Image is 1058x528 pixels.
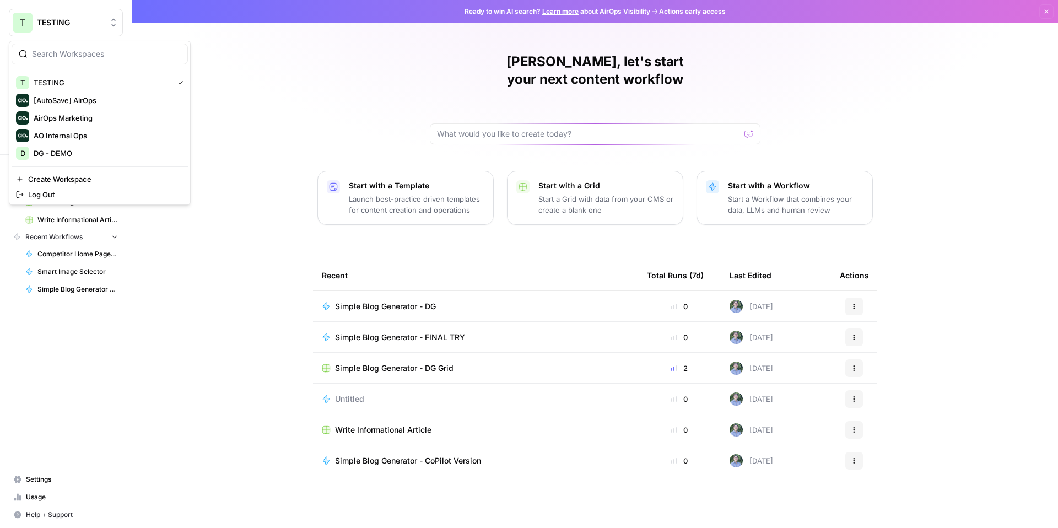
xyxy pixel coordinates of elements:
[647,455,712,466] div: 0
[28,174,179,185] span: Create Workspace
[20,245,123,263] a: Competitor Home Page Analyzer
[37,215,118,225] span: Write Informational Article
[840,260,869,290] div: Actions
[32,49,181,60] input: Search Workspaces
[647,424,712,435] div: 0
[730,331,743,344] img: f99d8lwoqhc1ne2bwf7b49ov7y8s
[20,281,123,298] a: Simple Blog Generator - DG
[9,9,123,36] button: Workspace: TESTING
[322,394,629,405] a: Untitled
[730,300,743,313] img: f99d8lwoqhc1ne2bwf7b49ov7y8s
[730,362,743,375] img: f99d8lwoqhc1ne2bwf7b49ov7y8s
[542,7,579,15] a: Learn more
[335,455,481,466] span: Simple Blog Generator - CoPilot Version
[16,129,29,142] img: AO Internal Ops Logo
[9,229,123,245] button: Recent Workflows
[34,112,179,123] span: AirOps Marketing
[37,249,118,259] span: Competitor Home Page Analyzer
[16,111,29,125] img: AirOps Marketing Logo
[335,301,436,312] span: Simple Blog Generator - DG
[730,392,743,406] img: f99d8lwoqhc1ne2bwf7b49ov7y8s
[26,475,118,484] span: Settings
[322,260,629,290] div: Recent
[20,148,25,159] span: D
[437,128,740,139] input: What would you like to create today?
[20,16,25,29] span: T
[37,284,118,294] span: Simple Blog Generator - DG
[34,130,179,141] span: AO Internal Ops
[26,492,118,502] span: Usage
[647,394,712,405] div: 0
[335,394,364,405] span: Untitled
[728,180,863,191] p: Start with a Workflow
[9,471,123,488] a: Settings
[37,17,104,28] span: TESTING
[25,232,83,242] span: Recent Workflows
[322,301,629,312] a: Simple Blog Generator - DG
[538,193,674,215] p: Start a Grid with data from your CMS or create a blank one
[34,95,179,106] span: [AutoSave] AirOps
[335,363,454,374] span: Simple Blog Generator - DG Grid
[34,148,179,159] span: DG - DEMO
[20,211,123,229] a: Write Informational Article
[322,455,629,466] a: Simple Blog Generator - CoPilot Version
[12,187,188,202] a: Log Out
[430,53,760,88] h1: [PERSON_NAME], let's start your next content workflow
[647,363,712,374] div: 2
[730,392,773,406] div: [DATE]
[730,454,743,467] img: f99d8lwoqhc1ne2bwf7b49ov7y8s
[9,488,123,506] a: Usage
[538,180,674,191] p: Start with a Grid
[647,260,704,290] div: Total Runs (7d)
[335,332,465,343] span: Simple Blog Generator - FINAL TRY
[349,193,484,215] p: Launch best-practice driven templates for content creation and operations
[20,77,25,88] span: T
[16,94,29,107] img: [AutoSave] AirOps Logo
[730,300,773,313] div: [DATE]
[26,510,118,520] span: Help + Support
[659,7,726,17] span: Actions early access
[322,363,629,374] a: Simple Blog Generator - DG Grid
[728,193,863,215] p: Start a Workflow that combines your data, LLMs and human review
[730,331,773,344] div: [DATE]
[34,77,169,88] span: TESTING
[37,267,118,277] span: Smart Image Selector
[507,171,683,225] button: Start with a GridStart a Grid with data from your CMS or create a blank one
[12,171,188,187] a: Create Workspace
[20,263,123,281] a: Smart Image Selector
[9,506,123,524] button: Help + Support
[9,41,191,205] div: Workspace: TESTING
[647,332,712,343] div: 0
[730,454,773,467] div: [DATE]
[465,7,650,17] span: Ready to win AI search? about AirOps Visibility
[647,301,712,312] div: 0
[317,171,494,225] button: Start with a TemplateLaunch best-practice driven templates for content creation and operations
[730,423,743,437] img: f99d8lwoqhc1ne2bwf7b49ov7y8s
[730,423,773,437] div: [DATE]
[349,180,484,191] p: Start with a Template
[28,189,179,200] span: Log Out
[697,171,873,225] button: Start with a WorkflowStart a Workflow that combines your data, LLMs and human review
[335,424,431,435] span: Write Informational Article
[730,362,773,375] div: [DATE]
[322,332,629,343] a: Simple Blog Generator - FINAL TRY
[322,424,629,435] a: Write Informational Article
[730,260,771,290] div: Last Edited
